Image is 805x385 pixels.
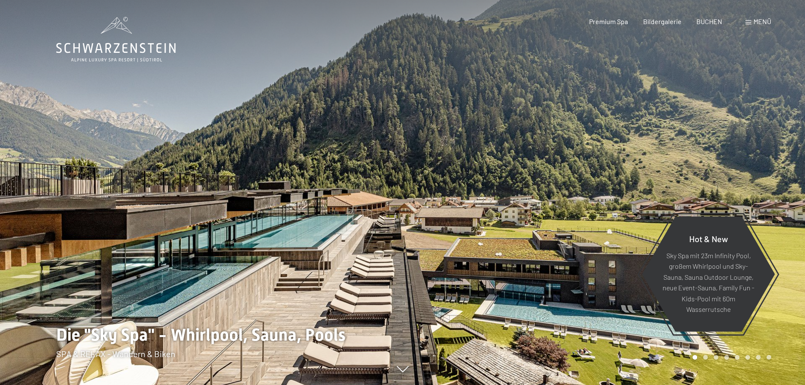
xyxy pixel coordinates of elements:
a: Premium Spa [589,17,628,25]
span: Menü [753,17,771,25]
div: Carousel Page 1 (Current Slide) [693,355,697,360]
div: Carousel Page 2 [703,355,708,360]
a: Hot & New Sky Spa mit 23m Infinity Pool, großem Whirlpool und Sky-Sauna, Sauna Outdoor Lounge, ne... [641,216,775,332]
div: Carousel Page 4 [724,355,729,360]
div: Carousel Pagination [690,355,771,360]
div: Carousel Page 6 [745,355,750,360]
div: Carousel Page 5 [735,355,740,360]
span: Hot & New [689,233,728,243]
div: Carousel Page 7 [756,355,761,360]
p: Sky Spa mit 23m Infinity Pool, großem Whirlpool und Sky-Sauna, Sauna Outdoor Lounge, neue Event-S... [663,250,754,315]
a: Bildergalerie [643,17,682,25]
div: Carousel Page 8 [767,355,771,360]
div: Carousel Page 3 [714,355,718,360]
a: BUCHEN [696,17,722,25]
